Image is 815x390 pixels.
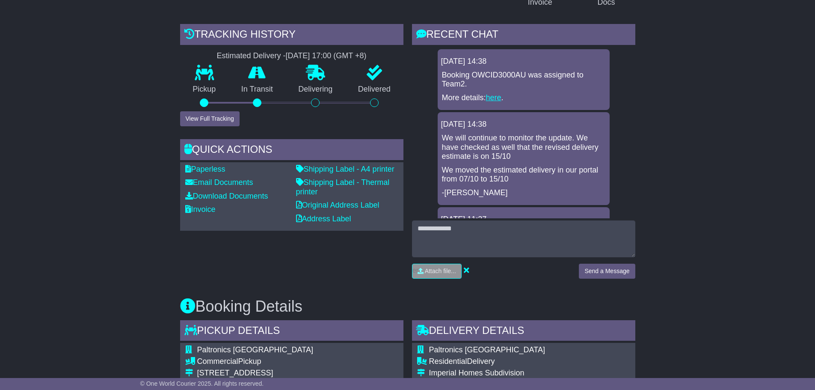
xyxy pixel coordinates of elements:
p: More details: . [442,93,605,103]
p: -[PERSON_NAME] [442,188,605,198]
span: © One World Courier 2025. All rights reserved. [140,380,264,387]
a: Invoice [185,205,216,214]
div: [DATE] 11:27 [441,215,606,224]
span: Residential [429,357,467,366]
a: Paperless [185,165,225,173]
span: Paltronics [GEOGRAPHIC_DATA] [429,345,545,354]
div: [DATE] 17:00 (GMT +8) [286,51,367,61]
div: [DATE] 14:38 [441,120,606,129]
div: RECENT CHAT [412,24,635,47]
a: Email Documents [185,178,253,187]
div: Tracking history [180,24,403,47]
p: In Transit [228,85,286,94]
a: Address Label [296,214,351,223]
div: [STREET_ADDRESS] [197,369,398,378]
h3: Booking Details [180,298,635,315]
div: Pickup Details [180,320,403,343]
a: Original Address Label [296,201,379,209]
p: Booking OWCID3000AU was assigned to Team2. [442,71,605,89]
a: Download Documents [185,192,268,200]
div: Imperial Homes Subdivision [429,369,630,378]
p: Delivered [345,85,403,94]
a: Shipping Label - A4 printer [296,165,394,173]
p: We will continue to monitor the update. We have checked as well that the revised delivery estimat... [442,134,605,161]
div: Quick Actions [180,139,403,162]
a: here [486,93,501,102]
div: Delivery [429,357,630,366]
span: Paltronics [GEOGRAPHIC_DATA] [197,345,313,354]
button: View Full Tracking [180,111,240,126]
a: Shipping Label - Thermal printer [296,178,390,196]
p: Delivering [286,85,346,94]
div: [DATE] 14:38 [441,57,606,66]
div: Pickup [197,357,398,366]
p: Pickup [180,85,229,94]
div: Estimated Delivery - [180,51,403,61]
div: Delivery Details [412,320,635,343]
span: Commercial [197,357,238,366]
p: We moved the estimated delivery in our portal from 07/10 to 15/10 [442,166,605,184]
button: Send a Message [579,264,635,279]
